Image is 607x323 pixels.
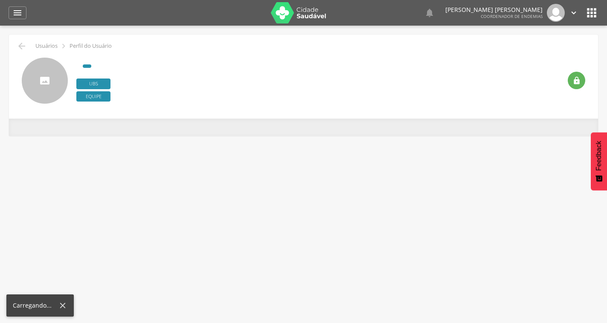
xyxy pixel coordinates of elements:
div: Carregando... [13,301,58,310]
p: [PERSON_NAME] [PERSON_NAME] [445,7,543,13]
i:  [59,41,68,51]
a:  [9,6,26,19]
i:  [12,8,23,18]
p: Usuários [35,43,58,49]
span: Equipe [76,91,110,102]
i:  [572,76,581,85]
i:  [569,8,578,17]
span: Feedback [595,141,603,171]
a:  [569,4,578,22]
i:  [424,8,435,18]
a:  [424,4,435,22]
span: Ubs [76,79,110,89]
button: Feedback - Mostrar pesquisa [591,132,607,190]
i: Voltar [17,41,27,51]
span: Coordenador de Endemias [481,13,543,19]
div: Resetar senha [568,72,585,89]
i:  [585,6,598,20]
p: Perfil do Usuário [70,43,112,49]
